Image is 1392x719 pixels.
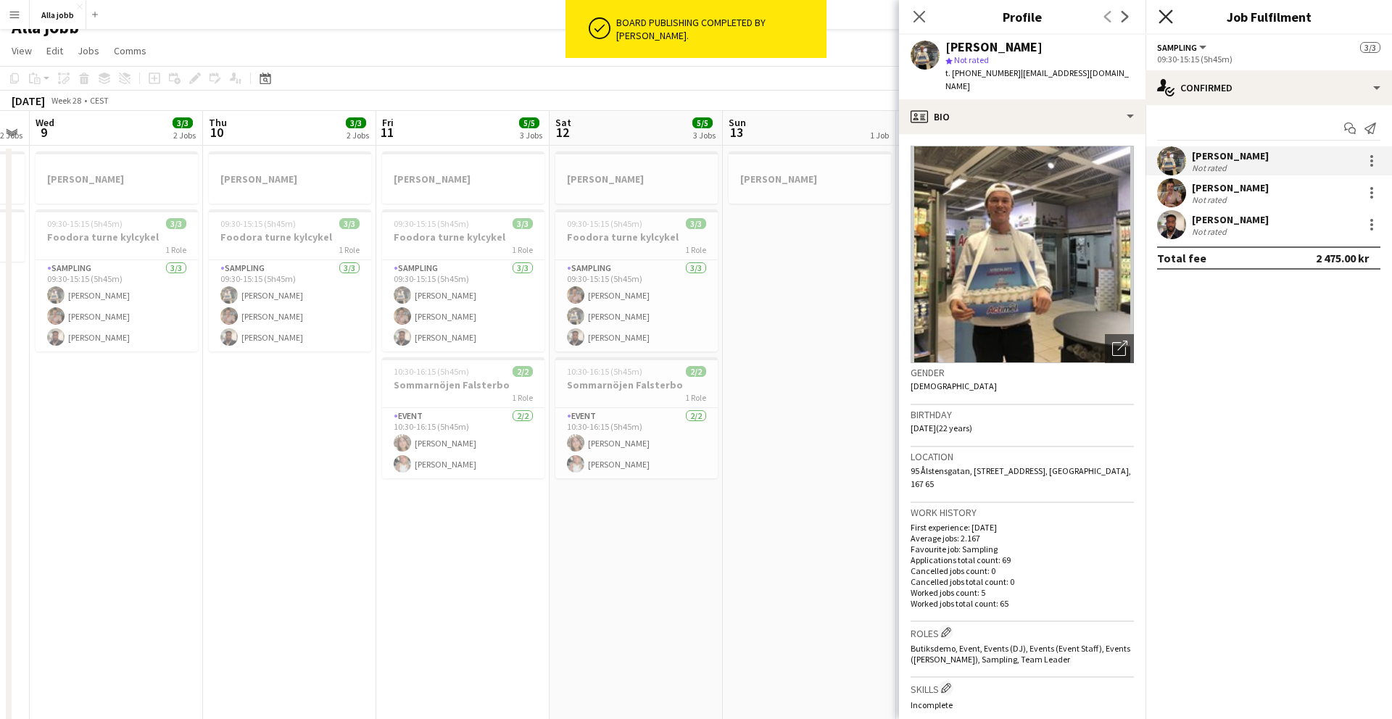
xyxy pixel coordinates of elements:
span: Sampling [1157,42,1197,53]
span: 09:30-15:15 (5h45m) [47,218,123,229]
app-card-role: Event2/210:30-16:15 (5h45m)[PERSON_NAME][PERSON_NAME] [382,408,544,478]
p: Cancelled jobs count: 0 [911,565,1134,576]
h3: Foodora turne kylcykel [209,230,371,244]
app-job-card: 09:30-15:15 (5h45m)3/3Foodora turne kylcykel1 RoleSampling3/309:30-15:15 (5h45m)[PERSON_NAME][PER... [555,209,718,352]
span: 10:30-16:15 (5h45m) [567,366,642,377]
span: Week 28 [48,95,84,106]
div: 2 Jobs [347,130,369,141]
div: [PERSON_NAME] [1192,181,1269,194]
app-job-card: [PERSON_NAME] [209,151,371,204]
app-job-card: 10:30-16:15 (5h45m)2/2Sommarnöjen Falsterbo1 RoleEvent2/210:30-16:15 (5h45m)[PERSON_NAME][PERSON_... [382,357,544,478]
span: 13 [726,124,746,141]
p: Cancelled jobs total count: 0 [911,576,1134,587]
span: 2/2 [513,366,533,377]
h3: Roles [911,625,1134,640]
app-card-role: Sampling3/309:30-15:15 (5h45m)[PERSON_NAME][PERSON_NAME][PERSON_NAME] [382,260,544,352]
a: Comms [108,41,152,60]
div: Bio [899,99,1145,134]
span: Comms [114,44,146,57]
span: Fri [382,116,394,129]
span: Butiksdemo, Event, Events (DJ), Events (Event Staff), Events ([PERSON_NAME]), Sampling, Team Leader [911,643,1130,665]
span: 95 Ålstensgatan, [STREET_ADDRESS], [GEOGRAPHIC_DATA], 167 65 [911,465,1131,489]
app-job-card: [PERSON_NAME] [729,151,891,204]
span: 1 Role [165,244,186,255]
span: 1 Role [512,244,533,255]
span: 10:30-16:15 (5h45m) [394,366,469,377]
span: 10 [207,124,227,141]
h3: Foodora turne kylcykel [555,230,718,244]
app-card-role: Sampling3/309:30-15:15 (5h45m)[PERSON_NAME][PERSON_NAME][PERSON_NAME] [555,260,718,352]
span: 1 Role [339,244,360,255]
app-job-card: 09:30-15:15 (5h45m)3/3Foodora turne kylcykel1 RoleSampling3/309:30-15:15 (5h45m)[PERSON_NAME][PER... [36,209,198,352]
span: 3/3 [686,218,706,229]
span: t. [PHONE_NUMBER] [945,67,1021,78]
div: Not rated [1192,226,1230,237]
h3: [PERSON_NAME] [382,173,544,186]
p: Worked jobs total count: 65 [911,598,1134,609]
span: Edit [46,44,63,57]
app-job-card: [PERSON_NAME] [382,151,544,204]
span: 5/5 [519,117,539,128]
h3: Foodora turne kylcykel [382,230,544,244]
span: 09:30-15:15 (5h45m) [394,218,469,229]
app-job-card: [PERSON_NAME] [36,151,198,204]
div: [PERSON_NAME] [1192,149,1269,162]
h3: [PERSON_NAME] [729,173,891,186]
h3: Work history [911,506,1134,519]
div: Total fee [1157,251,1206,265]
a: Jobs [72,41,105,60]
p: First experience: [DATE] [911,522,1134,533]
h3: [PERSON_NAME] [555,173,718,186]
span: 9 [33,124,54,141]
span: 1 Role [685,244,706,255]
span: 1 Role [512,392,533,403]
app-job-card: [PERSON_NAME] [555,151,718,204]
span: View [12,44,32,57]
p: Applications total count: 69 [911,554,1134,565]
div: 3 Jobs [693,130,716,141]
span: 3/3 [339,218,360,229]
span: 3/3 [346,117,366,128]
app-job-card: 10:30-16:15 (5h45m)2/2Sommarnöjen Falsterbo1 RoleEvent2/210:30-16:15 (5h45m)[PERSON_NAME][PERSON_... [555,357,718,478]
div: Board publishing completed by [PERSON_NAME]. [616,16,821,42]
button: Sampling [1157,42,1209,53]
img: Crew avatar or photo [911,146,1134,363]
div: Confirmed [1145,70,1392,105]
h3: Location [911,450,1134,463]
span: | [EMAIL_ADDRESS][DOMAIN_NAME] [945,67,1129,91]
div: 2 Jobs [173,130,196,141]
h3: Sommarnöjen Falsterbo [555,378,718,391]
h3: Sommarnöjen Falsterbo [382,378,544,391]
div: Not rated [1192,194,1230,205]
div: [DATE] [12,93,45,108]
h3: Job Fulfilment [1145,7,1392,26]
span: 3/3 [166,218,186,229]
span: 3/3 [1360,42,1380,53]
span: Sun [729,116,746,129]
p: Incomplete [911,699,1134,710]
div: CEST [90,95,109,106]
span: Sat [555,116,571,129]
div: 09:30-15:15 (5h45m)3/3Foodora turne kylcykel1 RoleSampling3/309:30-15:15 (5h45m)[PERSON_NAME][PER... [209,209,371,352]
span: Thu [209,116,227,129]
span: 2/2 [686,366,706,377]
div: 1 Job [870,130,889,141]
p: Worked jobs count: 5 [911,587,1134,598]
div: 09:30-15:15 (5h45m) [1157,54,1380,65]
span: 12 [553,124,571,141]
span: [DATE] (22 years) [911,423,972,433]
span: 09:30-15:15 (5h45m) [220,218,296,229]
p: Average jobs: 2.167 [911,533,1134,544]
h3: Profile [899,7,1145,26]
div: [PERSON_NAME] [945,41,1043,54]
app-job-card: 09:30-15:15 (5h45m)3/3Foodora turne kylcykel1 RoleSampling3/309:30-15:15 (5h45m)[PERSON_NAME][PER... [382,209,544,352]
